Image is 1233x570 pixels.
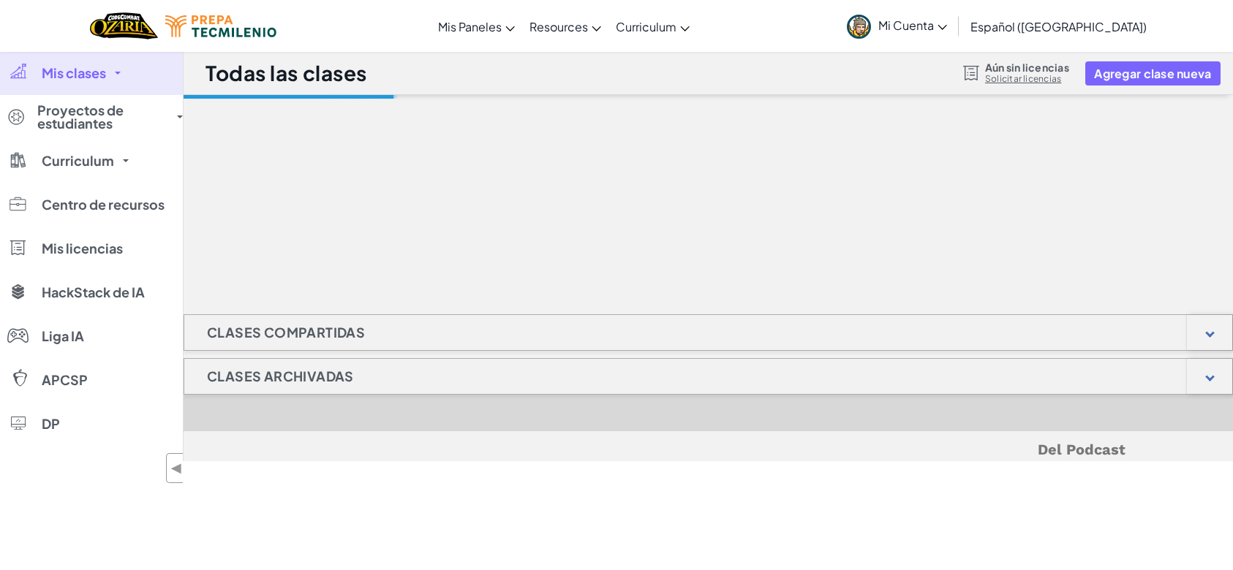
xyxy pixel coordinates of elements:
span: Resources [529,19,588,34]
a: Ozaria by CodeCombat logo [90,11,158,41]
span: Curriculum [42,154,114,167]
h5: Del Podcast [292,438,1125,461]
img: Tecmilenio logo [165,15,276,37]
span: Proyectos de estudiantes [37,104,168,130]
a: Solicitar licencias [985,73,1069,85]
a: Mi Cuenta [840,3,954,49]
span: Mis clases [42,66,106,80]
img: Home [90,11,158,41]
span: Liga IA [42,330,84,343]
a: Curriculum [608,7,697,46]
h1: Clases compartidas [184,314,388,351]
img: avatar [847,15,871,39]
span: Mi Cuenta [878,18,947,33]
h1: Clases Archivadas [184,358,377,395]
h1: Todas las clases [205,59,367,87]
button: Agregar clase nueva [1085,61,1220,85]
span: Mis licencias [42,242,123,255]
span: Curriculum [616,19,676,34]
span: Centro de recursos [42,198,165,211]
span: Español ([GEOGRAPHIC_DATA]) [970,19,1147,34]
a: Mis Paneles [431,7,522,46]
a: Resources [522,7,608,46]
span: Mis Paneles [438,19,502,34]
span: Aún sin licencias [985,61,1069,73]
span: HackStack de IA [42,286,145,299]
span: ◀ [170,457,183,479]
a: Español ([GEOGRAPHIC_DATA]) [963,7,1154,46]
